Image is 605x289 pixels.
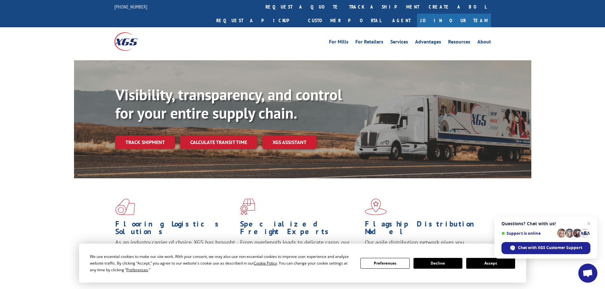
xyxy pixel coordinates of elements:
b: Visibility, transparency, and control for your entire supply chain. [115,85,342,123]
div: We use essential cookies to make our site work. With your consent, we may also use non-essential ... [90,253,353,273]
a: Request a pickup [212,14,303,27]
a: Customer Portal [303,14,386,27]
span: As an industry carrier of choice, XGS has brought innovation and dedication to flooring logistics... [115,239,235,261]
div: Cookie Consent Prompt [79,244,526,283]
span: Chat with XGS Customer Support [518,245,582,251]
div: Open chat [578,264,597,283]
img: xgs-icon-total-supply-chain-intelligence-red [115,199,135,215]
a: Advantages [415,39,441,46]
span: Support is online [501,231,555,236]
a: Calculate transit time [180,135,257,149]
a: XGS ASSISTANT [262,135,317,149]
span: Preferences [126,267,148,273]
button: Preferences [360,258,409,269]
a: [PHONE_NUMBER] [114,3,147,10]
button: Accept [466,258,515,269]
a: Services [390,39,408,46]
span: Questions? Chat with us! [501,221,590,226]
a: Agent [386,14,417,27]
h1: Flooring Logistics Solutions [115,220,235,239]
a: Resources [448,39,470,46]
p: From overlength loads to delicate cargo, our experienced staff knows the best way to move your fr... [240,239,360,267]
a: About [477,39,491,46]
a: For Mills [329,39,348,46]
img: xgs-icon-focused-on-flooring-red [240,199,255,215]
span: Our agile distribution network gives you nationwide inventory management on demand. [365,239,482,253]
div: Chat with XGS Customer Support [501,242,590,254]
h1: Flagship Distribution Model [365,220,485,239]
img: xgs-icon-flagship-distribution-model-red [365,199,387,215]
a: Join Our Team [417,14,491,27]
span: Cookie Policy [254,260,277,266]
h1: Specialized Freight Experts [240,220,360,239]
button: Decline [413,258,462,269]
a: Track shipment [115,135,175,149]
span: Close chat [585,220,593,227]
a: For Retailers [355,39,383,46]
